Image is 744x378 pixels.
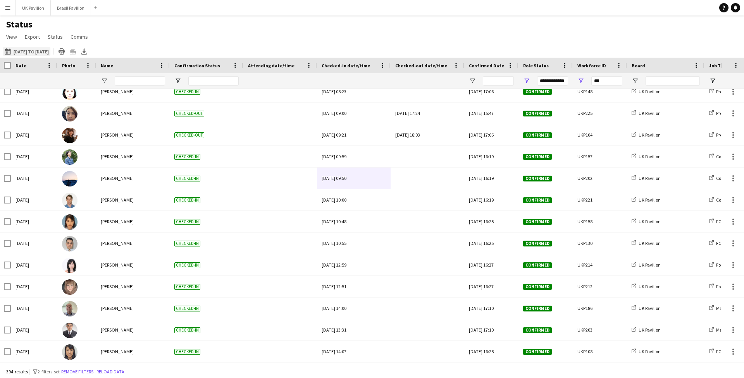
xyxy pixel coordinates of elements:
[573,211,627,232] div: UKP158
[62,344,77,360] img: Ineko WATANABE
[523,63,549,68] span: Role Status
[632,197,661,203] a: UK Pavilion
[464,341,518,362] div: [DATE] 16:28
[573,341,627,362] div: UKP108
[523,219,552,225] span: Confirmed
[322,276,386,297] div: [DATE] 12:51
[464,319,518,340] div: [DATE] 17:10
[101,262,134,268] span: [PERSON_NAME]
[632,327,661,333] a: UK Pavilion
[573,276,627,297] div: UKP212
[469,63,504,68] span: Confirmed Date
[101,63,113,68] span: Name
[709,219,744,224] a: FOH - Midshift
[632,219,661,224] a: UK Pavilion
[523,262,552,268] span: Confirmed
[632,63,645,68] span: Board
[101,284,134,289] span: [PERSON_NAME]
[45,32,66,42] a: Status
[62,236,77,251] img: Genki KOSAKA
[11,233,57,254] div: [DATE]
[523,197,552,203] span: Confirmed
[464,211,518,232] div: [DATE] 16:25
[11,341,57,362] div: [DATE]
[11,319,57,340] div: [DATE]
[639,284,661,289] span: UK Pavilion
[464,298,518,319] div: [DATE] 17:10
[716,219,744,224] span: FOH - Midshift
[248,63,294,68] span: Attending date/time
[101,349,134,354] span: [PERSON_NAME]
[3,47,50,56] button: [DATE] to [DATE]
[523,241,552,246] span: Confirmed
[639,262,661,268] span: UK Pavilion
[464,146,518,167] div: [DATE] 16:19
[174,284,200,290] span: Checked-in
[62,301,77,316] img: Michael Carson
[632,240,661,246] a: UK Pavilion
[573,298,627,319] div: UKP186
[51,0,91,15] button: Brasil Pavilion
[632,262,661,268] a: UK Pavilion
[573,319,627,340] div: UKP203
[174,63,220,68] span: Confirmation Status
[48,33,63,40] span: Status
[25,33,40,40] span: Export
[632,89,661,94] a: UK Pavilion
[573,81,627,102] div: UKP148
[11,254,57,275] div: [DATE]
[11,189,57,210] div: [DATE]
[632,132,661,138] a: UK Pavilion
[11,124,57,145] div: [DATE]
[71,33,88,40] span: Comms
[464,168,518,189] div: [DATE] 16:19
[101,219,134,224] span: [PERSON_NAME]
[67,32,91,42] a: Comms
[573,103,627,124] div: UKP225
[174,262,200,268] span: Checked-in
[639,110,661,116] span: UK Pavilion
[62,193,77,208] img: Samuel Maddicott
[22,32,43,42] a: Export
[174,154,200,160] span: Checked-in
[322,146,386,167] div: [DATE] 09:59
[523,132,552,138] span: Confirmed
[639,305,661,311] span: UK Pavilion
[523,154,552,160] span: Confirmed
[174,77,181,84] button: Open Filter Menu
[62,149,77,165] img: Aya WATANABE
[322,254,386,275] div: [DATE] 12:59
[483,76,514,86] input: Confirmed Date Filter Input
[174,327,200,333] span: Checked-in
[11,276,57,297] div: [DATE]
[716,240,744,246] span: FOH - Midshift
[174,132,204,138] span: Checked-out
[523,306,552,311] span: Confirmed
[523,327,552,333] span: Confirmed
[709,240,744,246] a: FOH - Midshift
[174,349,200,355] span: Checked-in
[11,298,57,319] div: [DATE]
[3,32,20,42] a: View
[101,154,134,159] span: [PERSON_NAME]
[322,233,386,254] div: [DATE] 10:55
[464,81,518,102] div: [DATE] 17:06
[464,124,518,145] div: [DATE] 17:06
[11,168,57,189] div: [DATE]
[395,103,460,124] div: [DATE] 17:24
[11,103,57,124] div: [DATE]
[395,124,460,145] div: [DATE] 18:03
[62,84,77,100] img: Kumi NISHIGUCHI
[632,305,661,311] a: UK Pavilion
[62,258,77,273] img: Mayumi TAMADA
[79,47,89,56] app-action-btn: Export XLSX
[15,63,26,68] span: Date
[57,47,66,56] app-action-btn: Print
[101,240,134,246] span: [PERSON_NAME]
[60,368,95,376] button: Remove filters
[174,219,200,225] span: Checked-in
[573,124,627,145] div: UKP104
[322,211,386,232] div: [DATE] 10:48
[62,128,77,143] img: Yumiko KITAGAWA
[573,189,627,210] div: UKP221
